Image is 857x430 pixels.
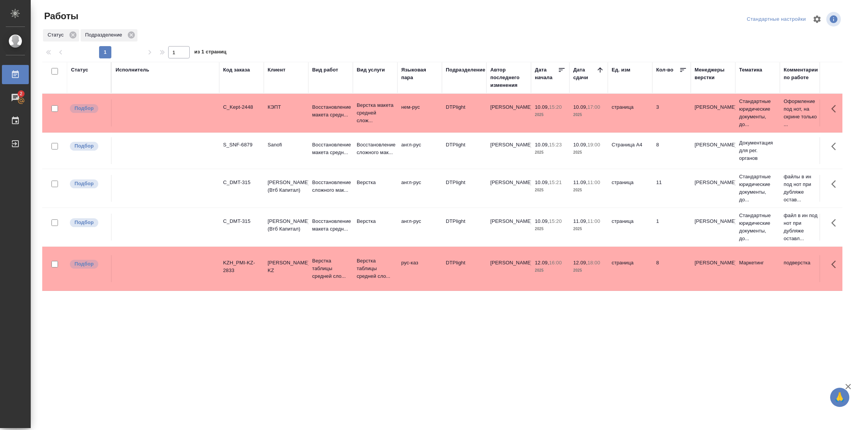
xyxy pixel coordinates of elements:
td: нем-рус [397,100,442,126]
div: split button [745,13,808,25]
p: 11:00 [587,218,600,224]
div: Ед. изм [612,66,630,74]
p: 15:20 [549,104,562,110]
p: 2025 [573,149,604,156]
p: 15:20 [549,218,562,224]
p: Верстка таблицы средней сло... [357,257,394,280]
p: 15:23 [549,142,562,148]
p: Подбор [74,142,94,150]
p: файлы в ин под нот при дубляже остав... [784,173,821,204]
p: [PERSON_NAME] KZ [268,259,304,274]
p: 10.09, [535,218,549,224]
div: Клиент [268,66,285,74]
div: Можно подбирать исполнителей [69,141,107,151]
td: DTPlight [442,100,486,126]
p: Стандартные юридические документы, до... [739,98,776,128]
div: C_Kept-2448 [223,103,260,111]
p: Восстановление макета средн... [312,141,349,156]
div: Подразделение [446,66,485,74]
td: страница [608,255,652,282]
p: Маркетинг [739,259,776,267]
p: Подбор [74,219,94,226]
p: КЭПТ [268,103,304,111]
p: 17:00 [587,104,600,110]
td: 1 [652,214,691,241]
div: Менеджеры верстки [695,66,731,81]
p: Верстка [357,217,394,225]
div: Можно подбирать исполнителей [69,179,107,189]
p: Восстановление сложного мак... [357,141,394,156]
td: 11 [652,175,691,202]
div: Кол-во [656,66,673,74]
p: 15:21 [549,179,562,185]
td: страница [608,214,652,241]
p: [PERSON_NAME] [695,217,731,225]
div: Подразделение [81,29,137,42]
div: Исполнитель [116,66,149,74]
div: Тематика [739,66,762,74]
span: из 1 страниц [194,47,227,58]
p: Sanofi [268,141,304,149]
td: англ-рус [397,175,442,202]
p: 10.09, [573,104,587,110]
p: Оформление под нот, на скрине только ... [784,98,821,128]
div: C_DMT-315 [223,217,260,225]
p: Восстановление макета средн... [312,217,349,233]
p: Подразделение [85,31,125,39]
p: 12.09, [573,260,587,266]
div: S_SNF-6879 [223,141,260,149]
button: 🙏 [830,388,849,407]
div: Статус [71,66,88,74]
div: Комментарии по работе [784,66,821,81]
div: Вид услуги [357,66,385,74]
p: файл в ин под нот при дубляже оставл... [784,212,821,242]
p: Стандартные юридические документы, до... [739,173,776,204]
p: Верстка макета средней слож... [357,101,394,125]
p: 2025 [573,111,604,119]
span: 🙏 [833,389,846,405]
p: 2025 [573,225,604,233]
p: Документация для рег. органов [739,139,776,162]
td: DTPlight [442,255,486,282]
p: Подбор [74,260,94,268]
div: Вид работ [312,66,338,74]
span: Работы [42,10,78,22]
div: Код заказа [223,66,250,74]
p: 19:00 [587,142,600,148]
p: 11.09, [573,179,587,185]
div: Можно подбирать исполнителей [69,217,107,228]
div: Языковая пара [401,66,438,81]
p: 2025 [535,267,566,274]
p: Восстановление макета средн... [312,103,349,119]
td: рус-каз [397,255,442,282]
td: [PERSON_NAME] [486,175,531,202]
p: [PERSON_NAME] [695,103,731,111]
td: Страница А4 [608,137,652,164]
p: подверстка [784,259,821,267]
td: [PERSON_NAME] [486,100,531,126]
div: Дата начала [535,66,558,81]
td: 3 [652,100,691,126]
span: Настроить таблицу [808,10,826,28]
td: англ-рус [397,137,442,164]
p: 11.09, [573,218,587,224]
p: Восстановление сложного мак... [312,179,349,194]
p: 10.09, [535,179,549,185]
p: 16:00 [549,260,562,266]
p: Подбор [74,105,94,112]
p: 2025 [573,267,604,274]
p: Верстка [357,179,394,186]
p: [PERSON_NAME] [695,259,731,267]
p: 11:00 [587,179,600,185]
td: [PERSON_NAME] [486,214,531,241]
p: 2025 [535,149,566,156]
td: [PERSON_NAME] [486,255,531,282]
p: 2025 [535,225,566,233]
div: Можно подбирать исполнителей [69,103,107,114]
td: 8 [652,255,691,282]
a: 2 [2,88,29,107]
button: Здесь прячутся важные кнопки [827,137,845,156]
p: Верстка таблицы средней сло... [312,257,349,280]
p: 10.09, [535,142,549,148]
p: 2025 [573,186,604,194]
